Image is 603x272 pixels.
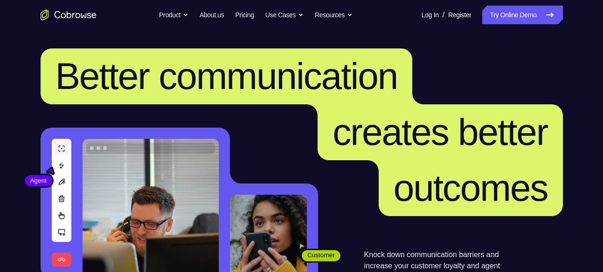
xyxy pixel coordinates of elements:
[159,6,188,24] button: Product
[55,55,398,97] span: Better communication
[448,6,471,24] a: Register
[333,111,548,153] span: creates better
[200,6,224,24] a: About us
[422,6,439,24] a: Log In
[41,9,97,20] a: Go to the home page
[443,9,444,20] span: /
[265,6,304,24] button: Use Cases
[235,6,254,24] a: Pricing
[394,167,548,209] span: outcomes
[315,6,353,24] button: Resources
[482,6,562,24] a: Try Online Demo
